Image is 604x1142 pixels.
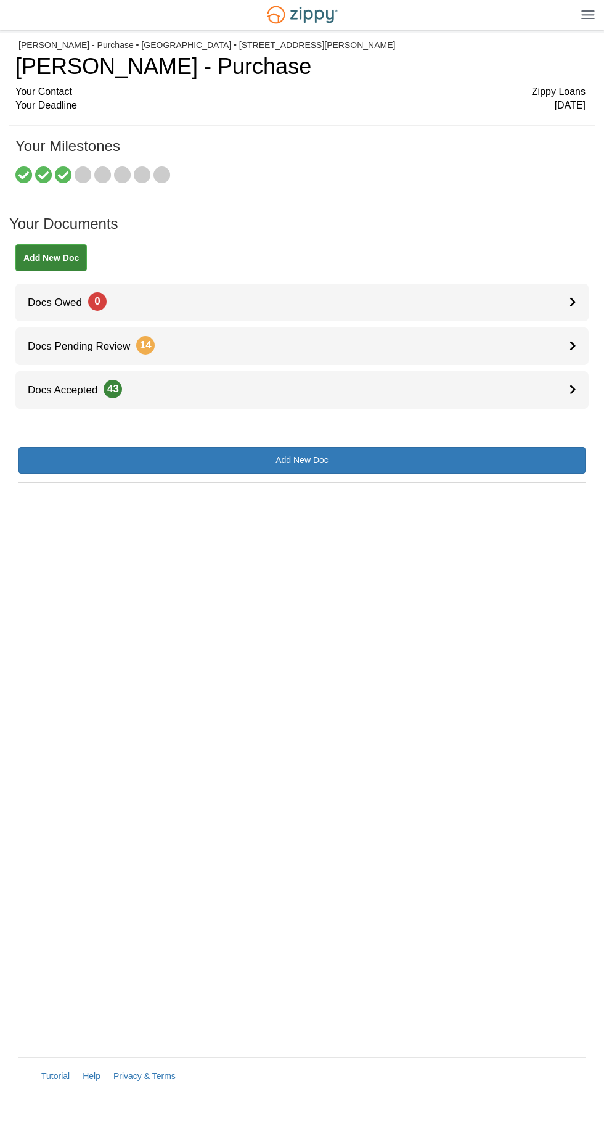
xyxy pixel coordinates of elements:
h1: Your Milestones [15,138,586,166]
span: 14 [136,336,155,355]
a: Help [83,1071,100,1081]
span: 0 [88,292,107,311]
span: Docs Accepted [15,384,122,396]
a: Add New Doc [15,244,87,271]
a: Docs Accepted43 [15,371,589,409]
span: Docs Owed [15,297,107,308]
span: 43 [104,380,122,398]
div: Your Deadline [15,99,586,113]
h1: Your Documents [9,216,595,244]
img: Mobile Dropdown Menu [581,10,595,19]
a: Docs Pending Review14 [15,327,589,365]
span: Docs Pending Review [15,340,155,352]
span: Zippy Loans [532,85,586,99]
a: Add New Doc [18,447,586,474]
a: Docs Owed0 [15,284,589,321]
div: Your Contact [15,85,586,99]
span: [DATE] [555,99,586,113]
h1: [PERSON_NAME] - Purchase [15,54,586,79]
div: [PERSON_NAME] - Purchase • [GEOGRAPHIC_DATA] • [STREET_ADDRESS][PERSON_NAME] [18,40,586,51]
a: Tutorial [41,1071,70,1081]
a: Privacy & Terms [113,1071,176,1081]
